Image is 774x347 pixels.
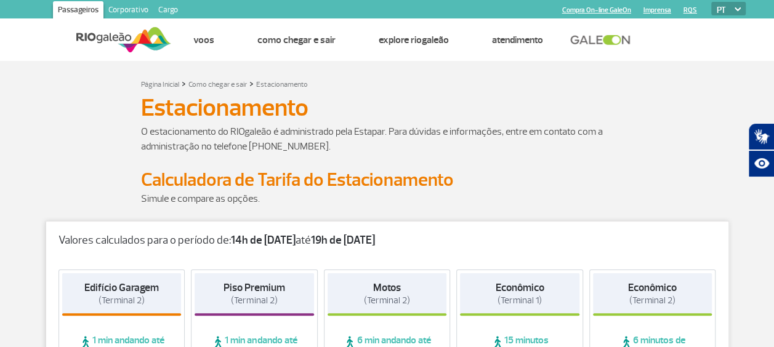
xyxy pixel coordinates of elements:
strong: Edifício Garagem [84,281,159,294]
a: Como chegar e sair [257,34,335,46]
strong: Econômico [496,281,544,294]
a: Corporativo [103,1,153,21]
span: (Terminal 2) [364,295,410,306]
strong: 14h de [DATE] [231,233,296,247]
a: Passageiros [53,1,103,21]
div: Plugin de acessibilidade da Hand Talk. [748,123,774,177]
p: Valores calculados para o período de: até [58,234,716,247]
strong: Piso Premium [224,281,284,294]
span: (Terminal 2) [231,295,277,306]
a: Cargo [153,1,183,21]
strong: Econômico [628,281,677,294]
h2: Calculadora de Tarifa do Estacionamento [141,169,634,191]
a: Imprensa [643,6,671,14]
strong: Motos [373,281,401,294]
a: > [249,76,254,90]
strong: 19h de [DATE] [311,233,375,247]
a: Estacionamento [256,80,308,89]
span: (Terminal 1) [498,295,542,306]
a: Voos [193,34,214,46]
button: Abrir tradutor de língua de sinais. [748,123,774,150]
a: Atendimento [491,34,542,46]
a: RQS [683,6,697,14]
p: O estacionamento do RIOgaleão é administrado pela Estapar. Para dúvidas e informações, entre em c... [141,124,634,154]
a: Como chegar e sair [188,80,247,89]
h1: Estacionamento [141,97,634,118]
a: > [182,76,186,90]
button: Abrir recursos assistivos. [748,150,774,177]
span: (Terminal 2) [99,295,145,306]
p: Simule e compare as opções. [141,191,634,206]
span: (Terminal 2) [629,295,675,306]
a: Compra On-line GaleOn [562,6,631,14]
a: Explore RIOgaleão [378,34,448,46]
a: Página Inicial [141,80,179,89]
